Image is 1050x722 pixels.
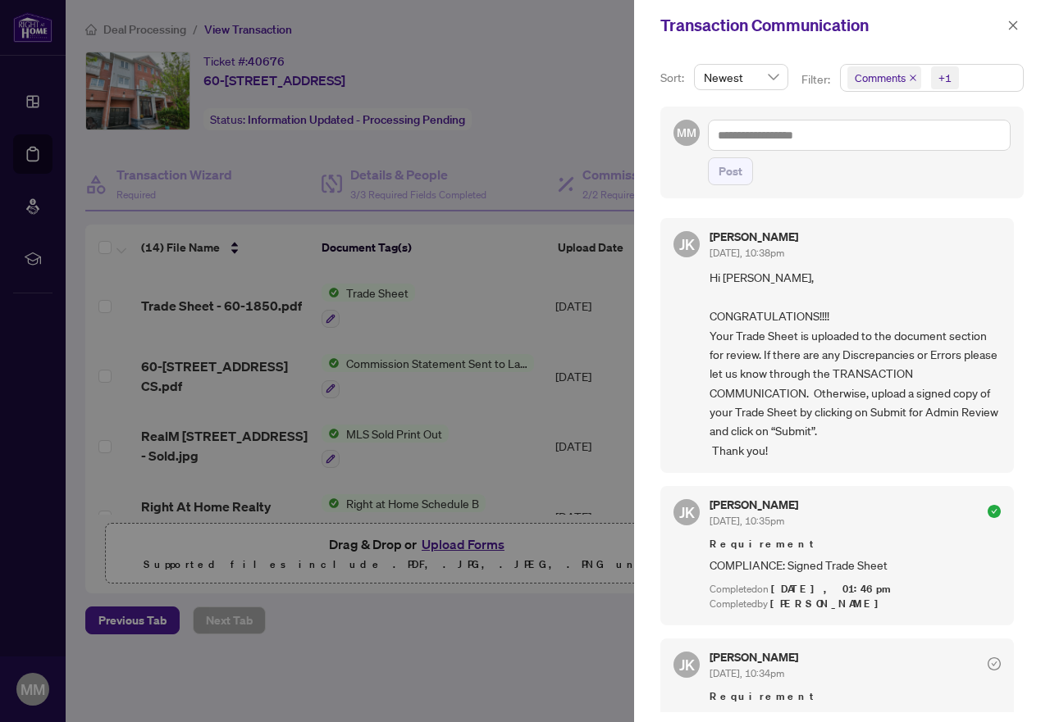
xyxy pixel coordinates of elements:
span: MM [677,124,696,142]
p: Sort: [660,69,687,87]
div: Completed on [710,582,1001,597]
span: Requirement [710,536,1001,552]
h5: [PERSON_NAME] [710,499,798,511]
span: [DATE], 10:34pm [710,667,784,679]
p: Filter: [801,70,833,89]
span: [DATE], 10:38pm [710,247,784,259]
h5: [PERSON_NAME] [710,231,798,243]
h5: [PERSON_NAME] [710,652,798,663]
span: JK [679,233,695,256]
div: +1 [938,70,952,86]
span: Requirement [710,688,1001,705]
span: [DATE], 10:35pm [710,515,784,527]
span: Hi [PERSON_NAME], CONGRATULATIONS!!!! Your Trade Sheet is uploaded to the document section for re... [710,268,1001,460]
span: close [1007,20,1019,31]
span: JK [679,653,695,676]
div: Transaction Communication [660,13,1002,38]
span: [PERSON_NAME] [770,597,888,611]
span: Comments [847,66,921,89]
span: check-circle [988,657,1001,670]
span: [DATE], 01:46pm [771,582,893,596]
span: check-circle [988,505,1001,518]
div: Completed by [710,597,1001,612]
span: close [909,74,917,82]
span: Newest [704,65,778,89]
button: Post [708,157,753,185]
span: JK [679,501,695,524]
span: Comments [855,70,906,86]
span: COMPLIANCE: Signed Trade Sheet [710,556,1001,574]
